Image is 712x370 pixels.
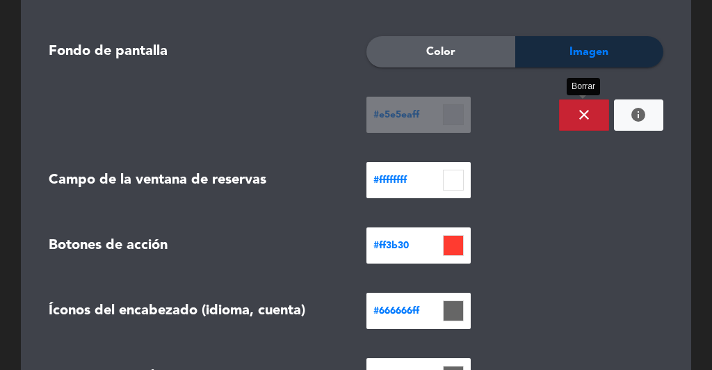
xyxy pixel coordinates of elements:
span: Imagen [569,43,608,61]
i: close [576,106,592,123]
span: #e5e5eaff [373,107,443,123]
span: #ffffffff [373,172,443,188]
button: info [614,99,664,131]
div: Borrar [567,77,600,95]
button: close [559,99,609,131]
div: Botones de acción [49,234,346,257]
div: Íconos del encabezado (idioma, cuenta) [49,300,346,323]
span: #ff3b30 [373,238,443,254]
a: info [630,106,647,123]
span: Color [426,43,455,61]
div: Campo de la ventana de reservas [49,169,346,192]
div: Fondo de pantalla [49,40,346,63]
span: #666666ff [373,303,443,319]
